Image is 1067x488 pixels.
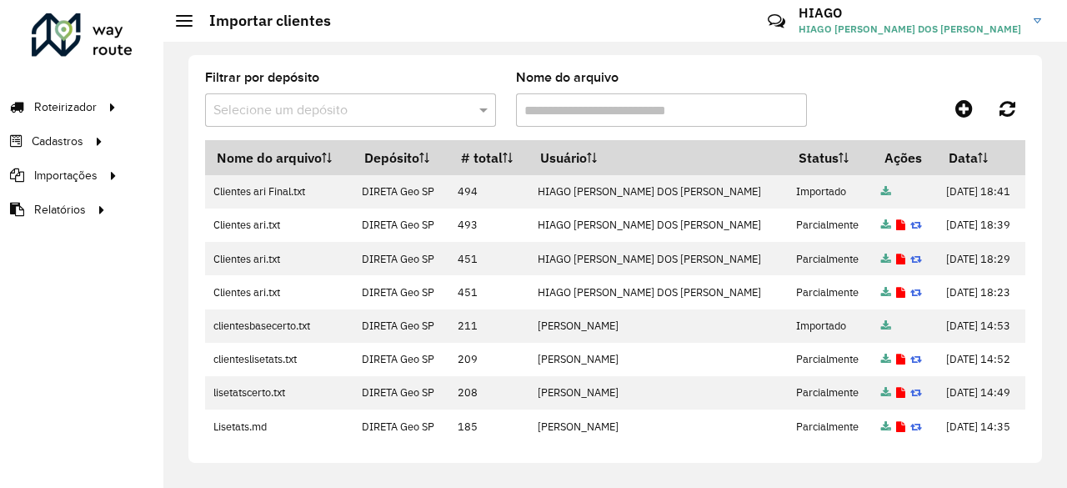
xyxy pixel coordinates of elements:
[353,376,449,410] td: DIRETA Geo SP
[205,209,353,242] td: Clientes ari.txt
[896,385,905,400] a: Exibir log de erros
[34,167,98,184] span: Importações
[449,175,529,209] td: 494
[353,242,449,275] td: DIRETA Geo SP
[787,242,873,275] td: Parcialmente
[896,285,905,299] a: Exibir log de erros
[205,140,353,175] th: Nome do arquivo
[881,285,891,299] a: Arquivo completo
[529,275,788,309] td: HIAGO [PERSON_NAME] DOS [PERSON_NAME]
[787,175,873,209] td: Importado
[787,209,873,242] td: Parcialmente
[881,184,891,199] a: Arquivo completo
[881,352,891,366] a: Arquivo completo
[353,275,449,309] td: DIRETA Geo SP
[449,376,529,410] td: 208
[353,309,449,343] td: DIRETA Geo SP
[529,242,788,275] td: HIAGO [PERSON_NAME] DOS [PERSON_NAME]
[937,376,1024,410] td: [DATE] 14:49
[529,410,788,443] td: [PERSON_NAME]
[937,275,1024,309] td: [DATE] 18:23
[205,309,353,343] td: clientesbasecerto.txt
[449,343,529,376] td: 209
[937,140,1024,175] th: Data
[937,309,1024,343] td: [DATE] 14:53
[910,385,922,400] a: Reimportar
[353,209,449,242] td: DIRETA Geo SP
[529,376,788,410] td: [PERSON_NAME]
[353,343,449,376] td: DIRETA Geo SP
[449,209,529,242] td: 493
[937,209,1024,242] td: [DATE] 18:39
[205,275,353,309] td: Clientes ari.txt
[529,343,788,376] td: [PERSON_NAME]
[787,343,873,376] td: Parcialmente
[529,140,788,175] th: Usuário
[799,5,1021,21] h3: HIAGO
[937,175,1024,209] td: [DATE] 18:41
[205,175,353,209] td: Clientes ari Final.txt
[516,68,619,88] label: Nome do arquivo
[881,218,891,232] a: Arquivo completo
[34,98,97,116] span: Roteirizador
[205,376,353,410] td: lisetatscerto.txt
[937,242,1024,275] td: [DATE] 18:29
[449,275,529,309] td: 451
[937,343,1024,376] td: [DATE] 14:52
[910,352,922,366] a: Reimportar
[449,410,529,443] td: 185
[759,3,794,39] a: Contato Rápido
[881,319,891,333] a: Arquivo completo
[937,410,1024,443] td: [DATE] 14:35
[896,420,905,434] a: Exibir log de erros
[32,133,83,150] span: Cadastros
[896,218,905,232] a: Exibir log de erros
[449,140,529,175] th: # total
[910,420,922,434] a: Reimportar
[910,218,922,232] a: Reimportar
[896,352,905,366] a: Exibir log de erros
[881,252,891,266] a: Arquivo completo
[193,12,331,30] h2: Importar clientes
[353,140,449,175] th: Depósito
[529,309,788,343] td: [PERSON_NAME]
[205,68,319,88] label: Filtrar por depósito
[205,242,353,275] td: Clientes ari.txt
[787,140,873,175] th: Status
[205,343,353,376] td: clienteslisetats.txt
[529,175,788,209] td: HIAGO [PERSON_NAME] DOS [PERSON_NAME]
[799,22,1021,37] span: HIAGO [PERSON_NAME] DOS [PERSON_NAME]
[910,285,922,299] a: Reimportar
[873,140,938,175] th: Ações
[353,410,449,443] td: DIRETA Geo SP
[449,309,529,343] td: 211
[205,410,353,443] td: Lisetats.md
[34,201,86,219] span: Relatórios
[353,175,449,209] td: DIRETA Geo SP
[529,209,788,242] td: HIAGO [PERSON_NAME] DOS [PERSON_NAME]
[787,309,873,343] td: Importado
[881,420,891,434] a: Arquivo completo
[881,385,891,400] a: Arquivo completo
[910,252,922,266] a: Reimportar
[896,252,905,266] a: Exibir log de erros
[787,410,873,443] td: Parcialmente
[449,242,529,275] td: 451
[787,275,873,309] td: Parcialmente
[787,376,873,410] td: Parcialmente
